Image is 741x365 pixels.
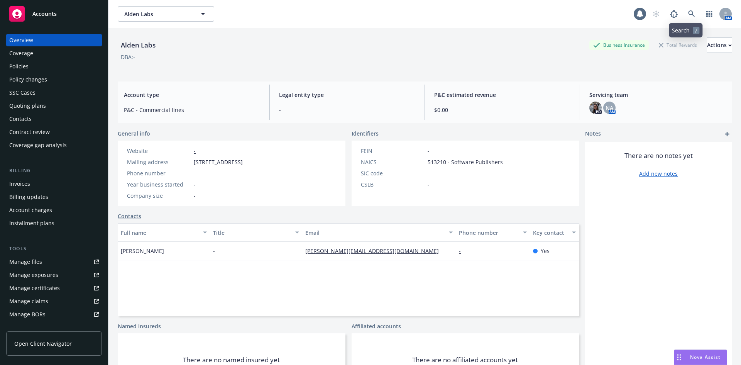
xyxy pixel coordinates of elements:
[6,47,102,59] a: Coverage
[541,247,550,255] span: Yes
[6,245,102,253] div: Tools
[183,355,280,365] span: There are no named insured yet
[9,308,46,321] div: Manage BORs
[684,6,699,22] a: Search
[428,169,430,177] span: -
[674,350,727,365] button: Nova Assist
[127,158,191,166] div: Mailing address
[6,269,102,281] a: Manage exposures
[194,180,196,188] span: -
[690,354,721,360] span: Nova Assist
[9,100,46,112] div: Quoting plans
[6,282,102,294] a: Manage certificates
[6,126,102,138] a: Contract review
[639,170,678,178] a: Add new notes
[118,129,150,138] span: General info
[456,223,530,242] button: Phone number
[707,37,732,53] button: Actions
[6,308,102,321] a: Manage BORs
[121,247,164,255] span: [PERSON_NAME]
[9,60,29,73] div: Policies
[6,113,102,125] a: Contacts
[9,321,68,334] div: Summary of insurance
[9,87,36,99] div: SSC Cases
[674,350,684,365] div: Drag to move
[702,6,717,22] a: Switch app
[352,129,379,138] span: Identifiers
[127,180,191,188] div: Year business started
[118,223,210,242] button: Full name
[305,229,444,237] div: Email
[9,47,33,59] div: Coverage
[361,180,425,188] div: CSLB
[361,158,425,166] div: NAICS
[428,158,503,166] span: 513210 - Software Publishers
[606,104,613,112] span: NA
[127,192,191,200] div: Company size
[124,10,191,18] span: Alden Labs
[655,40,701,50] div: Total Rewards
[6,217,102,229] a: Installment plans
[6,178,102,190] a: Invoices
[32,11,57,17] span: Accounts
[707,38,732,53] div: Actions
[194,147,196,154] a: -
[533,229,567,237] div: Key contact
[194,158,243,166] span: [STREET_ADDRESS]
[6,321,102,334] a: Summary of insurance
[589,102,602,114] img: photo
[6,34,102,46] a: Overview
[428,147,430,155] span: -
[6,60,102,73] a: Policies
[9,73,47,86] div: Policy changes
[9,282,60,294] div: Manage certificates
[9,204,52,216] div: Account charges
[6,100,102,112] a: Quoting plans
[361,169,425,177] div: SIC code
[9,295,48,307] div: Manage claims
[434,91,570,99] span: P&C estimated revenue
[6,256,102,268] a: Manage files
[279,91,415,99] span: Legal entity type
[9,178,30,190] div: Invoices
[279,106,415,114] span: -
[118,212,141,220] a: Contacts
[9,217,54,229] div: Installment plans
[305,247,445,255] a: [PERSON_NAME][EMAIL_ADDRESS][DOMAIN_NAME]
[118,6,214,22] button: Alden Labs
[302,223,456,242] button: Email
[624,151,693,160] span: There are no notes yet
[127,169,191,177] div: Phone number
[6,295,102,307] a: Manage claims
[434,106,570,114] span: $0.00
[648,6,664,22] a: Start snowing
[213,247,215,255] span: -
[459,247,467,255] a: -
[14,340,72,348] span: Open Client Navigator
[589,91,726,99] span: Servicing team
[459,229,518,237] div: Phone number
[6,87,102,99] a: SSC Cases
[530,223,579,242] button: Key contact
[9,139,67,151] div: Coverage gap analysis
[9,191,48,203] div: Billing updates
[124,91,260,99] span: Account type
[118,40,159,50] div: Alden Labs
[6,167,102,175] div: Billing
[6,204,102,216] a: Account charges
[121,53,135,61] div: DBA: -
[213,229,291,237] div: Title
[6,191,102,203] a: Billing updates
[121,229,198,237] div: Full name
[118,322,161,330] a: Named insureds
[352,322,401,330] a: Affiliated accounts
[124,106,260,114] span: P&C - Commercial lines
[9,126,50,138] div: Contract review
[6,73,102,86] a: Policy changes
[585,129,601,139] span: Notes
[361,147,425,155] div: FEIN
[428,180,430,188] span: -
[194,192,196,200] span: -
[666,6,682,22] a: Report a Bug
[9,269,58,281] div: Manage exposures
